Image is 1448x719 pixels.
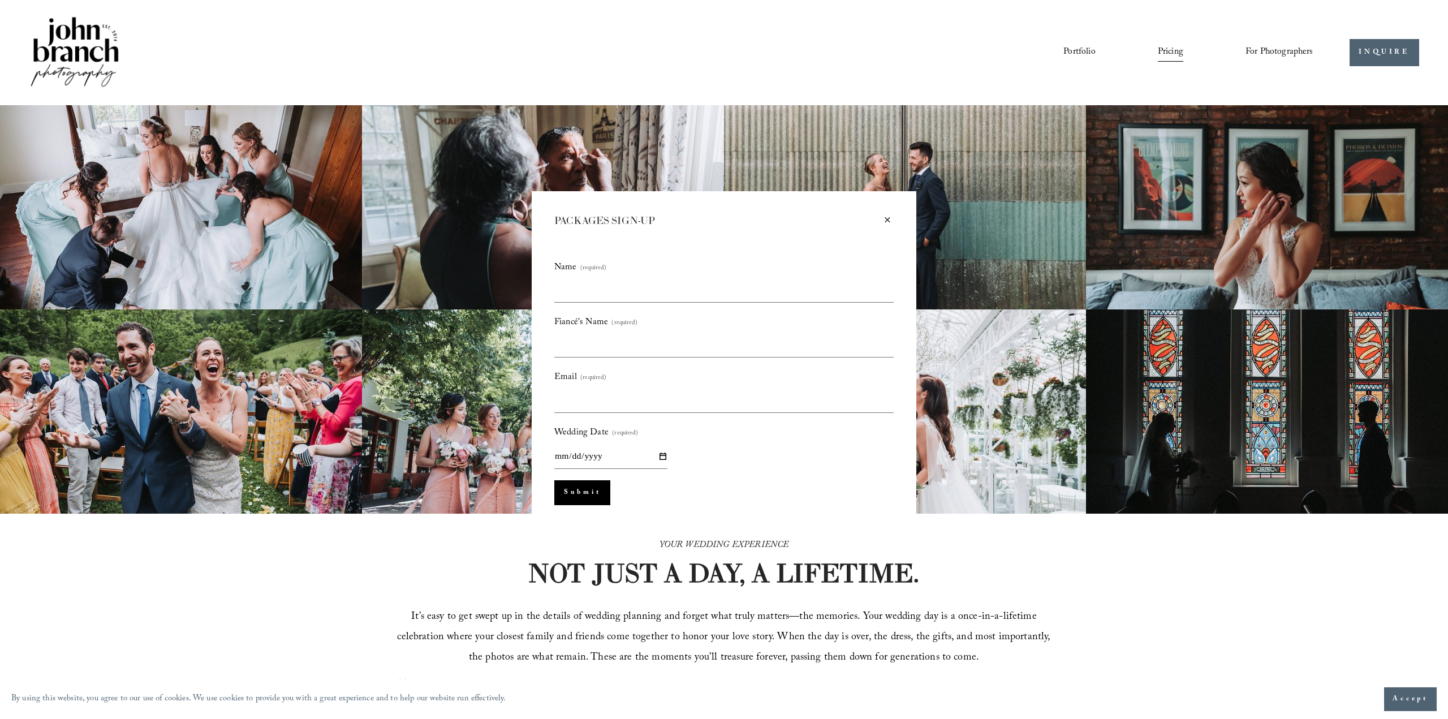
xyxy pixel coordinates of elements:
span: (required) [611,317,637,330]
span: Wedding Date [554,424,609,442]
span: Name [554,259,577,277]
span: (required) [580,372,606,385]
span: Email [554,369,577,386]
div: Close [881,214,894,226]
span: (required) [580,262,606,275]
span: (required) [612,428,638,440]
button: Submit [554,480,610,505]
span: Fiancé's Name [554,314,608,331]
div: PACKAGES SIGN-UP [554,214,881,228]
